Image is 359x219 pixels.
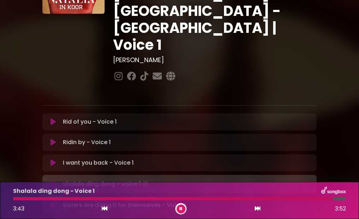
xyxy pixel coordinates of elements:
p: Shalala ding dong - Voice 1 [13,187,95,195]
img: waveform4.gif [141,179,151,189]
p: I want you back - Voice 1 [63,159,134,167]
span: 3:43 [13,205,24,213]
p: Ridin by - Voice 1 [63,138,111,147]
p: Rid of you - Voice 1 [63,118,117,126]
h3: [PERSON_NAME] [113,56,317,64]
img: songbox-logo-white.png [321,187,346,196]
p: Shalala ding dong - Voice 1 [63,179,151,189]
span: 3:52 [335,205,346,213]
